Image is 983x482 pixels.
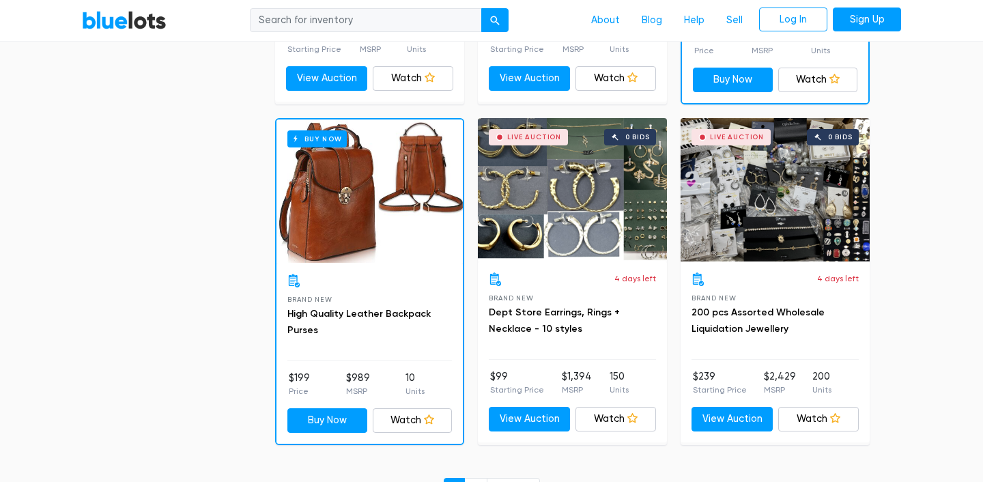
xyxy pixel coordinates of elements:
[489,407,570,431] a: View Auction
[287,130,347,147] h6: Buy Now
[811,44,830,57] p: Units
[692,294,736,302] span: Brand New
[764,369,796,397] li: $2,429
[715,8,754,33] a: Sell
[693,384,747,396] p: Starting Price
[287,296,332,303] span: Brand New
[289,385,310,397] p: Price
[346,385,370,397] p: MSRP
[489,66,570,91] a: View Auction
[811,29,830,57] li: 96
[373,408,453,433] a: Watch
[405,385,425,397] p: Units
[614,272,656,285] p: 4 days left
[360,43,389,55] p: MSRP
[681,118,870,261] a: Live Auction 0 bids
[489,307,620,335] a: Dept Store Earrings, Rings + Necklace - 10 styles
[286,66,367,91] a: View Auction
[575,66,657,91] a: Watch
[287,408,367,433] a: Buy Now
[562,28,592,55] li: $1,200
[360,28,389,55] li: $1,882
[507,134,561,141] div: Live Auction
[250,8,482,33] input: Search for inventory
[478,118,667,261] a: Live Auction 0 bids
[625,134,650,141] div: 0 bids
[833,8,901,32] a: Sign Up
[405,371,425,398] li: 10
[610,384,629,396] p: Units
[580,8,631,33] a: About
[710,134,764,141] div: Live Auction
[82,10,167,30] a: BlueLots
[692,407,773,431] a: View Auction
[817,272,859,285] p: 4 days left
[407,43,426,55] p: Units
[289,371,310,398] li: $199
[562,369,592,397] li: $1,394
[373,66,454,91] a: Watch
[276,119,463,263] a: Buy Now
[490,369,544,397] li: $99
[490,28,544,55] li: $99
[490,43,544,55] p: Starting Price
[610,369,629,397] li: 150
[812,369,831,397] li: 200
[287,43,341,55] p: Starting Price
[631,8,673,33] a: Blog
[692,307,825,335] a: 200 pcs Assorted Wholesale Liquidation Jewellery
[575,407,657,431] a: Watch
[287,308,431,336] a: High Quality Leather Backpack Purses
[407,28,426,55] li: 44
[562,384,592,396] p: MSRP
[693,369,747,397] li: $239
[610,43,629,55] p: Units
[778,68,858,92] a: Watch
[694,29,724,57] li: $1,900
[752,44,784,57] p: MSRP
[759,8,827,32] a: Log In
[764,384,796,396] p: MSRP
[562,43,592,55] p: MSRP
[673,8,715,33] a: Help
[610,28,629,55] li: 50
[752,29,784,57] li: $2,880
[287,28,341,55] li: $99
[489,294,533,302] span: Brand New
[812,384,831,396] p: Units
[490,384,544,396] p: Starting Price
[828,134,853,141] div: 0 bids
[694,44,724,57] p: Price
[693,68,773,92] a: Buy Now
[778,407,859,431] a: Watch
[346,371,370,398] li: $989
